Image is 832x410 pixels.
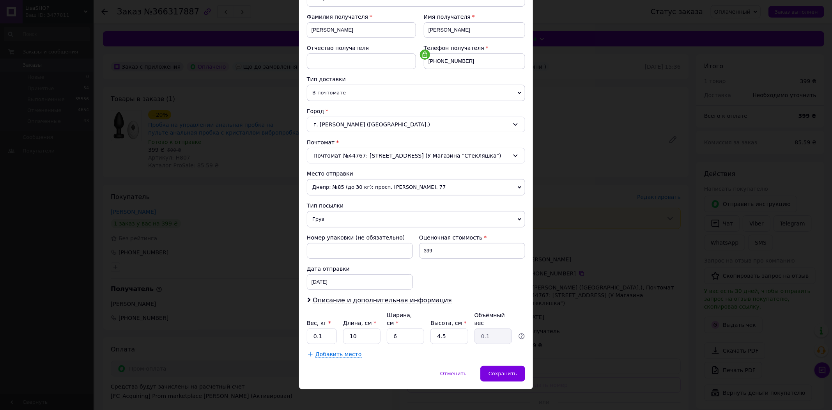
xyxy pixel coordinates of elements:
span: Место отправки [307,170,353,177]
span: Отчество получателя [307,45,369,51]
span: Добавить место [315,351,362,358]
span: Фамилия получателя [307,14,368,20]
div: Объёмный вес [474,311,512,327]
span: Отменить [440,371,467,376]
label: Ширина, см [387,312,412,326]
div: Почтомат [307,138,525,146]
span: Груз [307,211,525,227]
input: +380 [424,53,525,69]
div: Дата отправки [307,265,413,273]
div: Город [307,107,525,115]
span: Сохранить [489,371,517,376]
div: Оценочная стоимость [419,234,525,241]
label: Высота, см [430,320,466,326]
span: Тип посылки [307,202,343,209]
label: Вес, кг [307,320,331,326]
div: г. [PERSON_NAME] ([GEOGRAPHIC_DATA].) [307,117,525,132]
span: Тип доставки [307,76,346,82]
span: Телефон получателя [424,45,484,51]
span: Днепр: №85 (до 30 кг): просп. [PERSON_NAME], 77 [307,179,525,195]
div: Номер упаковки (не обязательно) [307,234,413,241]
span: Описание и дополнительная информация [313,296,452,304]
span: В почтомате [307,85,525,101]
span: Имя получателя [424,14,471,20]
div: Почтомат №44767: [STREET_ADDRESS] (У Магазина "Стекляшка") [307,148,525,163]
label: Длина, см [343,320,376,326]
